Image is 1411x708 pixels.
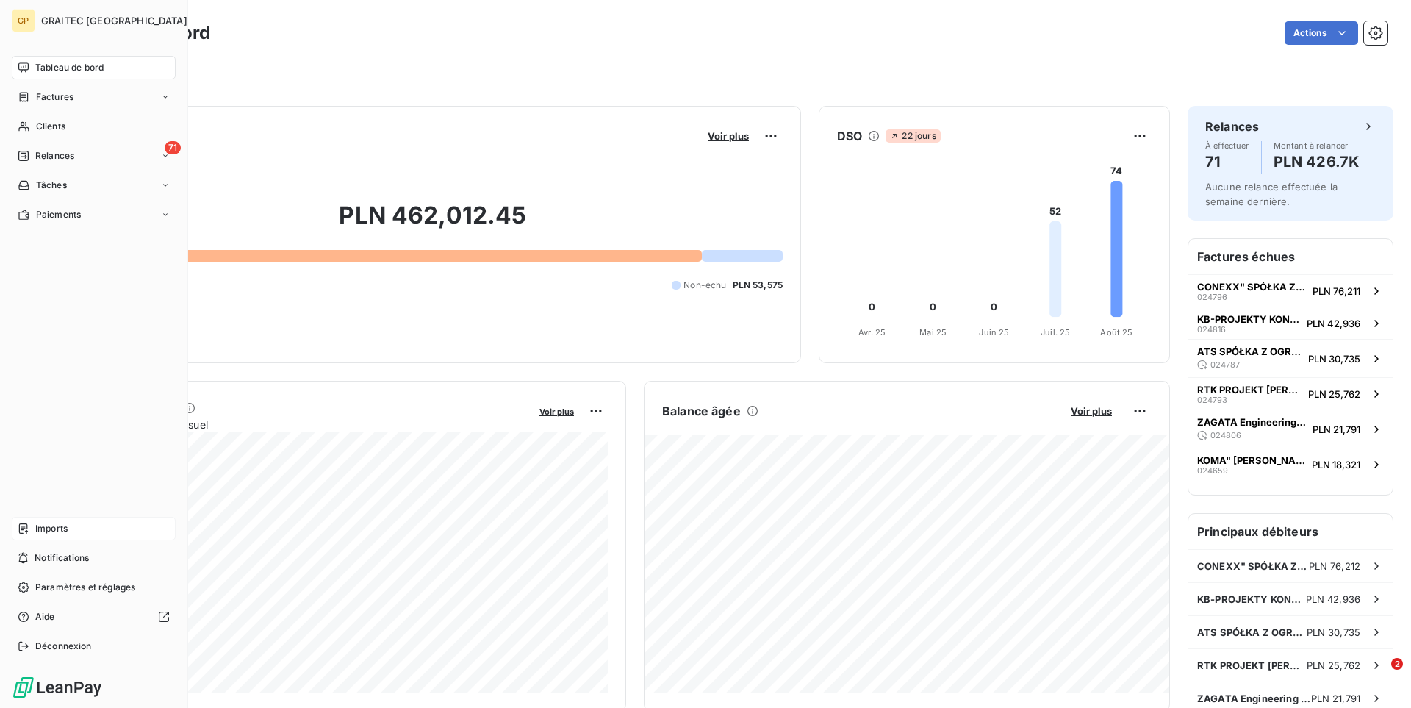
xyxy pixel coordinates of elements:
tspan: Avr. 25 [858,327,886,337]
button: Actions [1285,21,1358,45]
h4: PLN 426.7K [1274,150,1360,174]
span: Voir plus [539,407,574,417]
span: 024796 [1197,293,1227,301]
button: RTK PROJEKT [PERSON_NAME], [PERSON_NAME] spółka cywilna024793PLN 25,762 [1188,377,1393,410]
img: Logo LeanPay [12,676,103,699]
span: PLN 30,735 [1307,626,1361,638]
span: À effectuer [1205,141,1249,150]
span: KOMA" [PERSON_NAME] [1197,454,1306,466]
span: PLN 42,936 [1306,593,1361,605]
span: RTK PROJEKT [PERSON_NAME], [PERSON_NAME] spółka cywilna [1197,659,1307,671]
span: PLN 53,575 [733,279,783,292]
span: KB-PROJEKTY KONSTRUKCYJNE SPÓŁKA Z OGRANICZONĄ ODPOWIEDZIALNOŚCIĄ [1197,593,1306,605]
span: PLN 30,735 [1308,353,1360,365]
span: CONEXX" SPÓŁKA Z OGRANICZONĄ ODPOWIEDZIALNOŚCIĄ [1197,560,1309,572]
span: 71 [165,141,181,154]
span: 024659 [1197,466,1228,475]
span: KB-PROJEKTY KONSTRUKCYJNE SPÓŁKA Z OGRANICZONĄ ODPOWIEDZIALNOŚCIĄ [1197,313,1301,325]
span: Paramètres et réglages [35,581,135,594]
span: CONEXX" SPÓŁKA Z OGRANICZONĄ ODPOWIEDZIALNOŚCIĄ [1197,281,1307,293]
span: GRAITEC [GEOGRAPHIC_DATA] [41,15,187,26]
span: ATS SPÓŁKA Z OGRANICZONĄ ODPOWIEDZIALNOŚCIĄ [1197,626,1307,638]
span: PLN 42,936 [1307,318,1360,329]
span: ZAGATA Engineering [PERSON_NAME] [1197,416,1307,428]
a: Imports [12,517,176,540]
span: Factures [36,90,73,104]
span: Montant à relancer [1274,141,1360,150]
button: ATS SPÓŁKA Z OGRANICZONĄ ODPOWIEDZIALNOŚCIĄ024787PLN 30,735 [1188,339,1393,377]
h6: Relances [1205,118,1259,135]
span: Voir plus [708,130,749,142]
tspan: Mai 25 [919,327,947,337]
h6: Balance âgée [662,402,741,420]
span: 2 [1391,658,1403,670]
span: ATS SPÓŁKA Z OGRANICZONĄ ODPOWIEDZIALNOŚCIĄ [1197,346,1302,357]
a: 71Relances [12,144,176,168]
iframe: Intercom live chat [1361,658,1396,693]
span: 024787 [1210,360,1240,369]
a: Factures [12,85,176,109]
div: GP [12,9,35,32]
button: Voir plus [1066,404,1116,418]
h4: 71 [1205,150,1249,174]
button: Voir plus [535,404,578,418]
tspan: Juin 25 [979,327,1009,337]
a: Clients [12,115,176,138]
span: PLN 21,791 [1311,693,1361,704]
span: Aide [35,610,55,623]
span: Voir plus [1071,405,1112,417]
tspan: Juil. 25 [1041,327,1070,337]
span: 22 jours [886,129,940,143]
span: PLN 76,212 [1309,560,1361,572]
span: PLN 21,791 [1313,423,1360,435]
span: Paiements [36,208,81,221]
button: Voir plus [703,129,753,143]
span: Tableau de bord [35,61,104,74]
button: KB-PROJEKTY KONSTRUKCYJNE SPÓŁKA Z OGRANICZONĄ ODPOWIEDZIALNOŚCIĄ024816PLN 42,936 [1188,307,1393,339]
span: Non-échu [683,279,726,292]
span: PLN 25,762 [1307,659,1361,671]
tspan: Août 25 [1100,327,1132,337]
h6: DSO [837,127,862,145]
a: Tâches [12,174,176,197]
span: PLN 25,762 [1308,388,1360,400]
span: Tâches [36,179,67,192]
a: Aide [12,605,176,629]
a: Paiements [12,203,176,226]
span: 024793 [1197,396,1227,404]
span: Clients [36,120,65,133]
span: Aucune relance effectuée la semaine dernière. [1205,181,1338,207]
h2: PLN 462,012.45 [83,201,783,245]
span: PLN 18,321 [1312,459,1360,471]
span: Imports [35,522,68,535]
button: CONEXX" SPÓŁKA Z OGRANICZONĄ ODPOWIEDZIALNOŚCIĄ024796PLN 76,211 [1188,274,1393,307]
span: PLN 76,211 [1313,285,1360,297]
h6: Factures échues [1188,239,1393,274]
button: KOMA" [PERSON_NAME]024659PLN 18,321 [1188,448,1393,480]
a: Tableau de bord [12,56,176,79]
span: Relances [35,149,74,162]
span: Chiffre d'affaires mensuel [83,417,529,432]
a: Paramètres et réglages [12,576,176,599]
span: Déconnexion [35,640,92,653]
span: RTK PROJEKT [PERSON_NAME], [PERSON_NAME] spółka cywilna [1197,384,1302,396]
span: Notifications [35,551,89,565]
span: ZAGATA Engineering [PERSON_NAME] [1197,693,1311,704]
h6: Principaux débiteurs [1188,514,1393,549]
span: 024816 [1197,325,1226,334]
span: 024806 [1210,431,1241,440]
button: ZAGATA Engineering [PERSON_NAME]024806PLN 21,791 [1188,410,1393,448]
